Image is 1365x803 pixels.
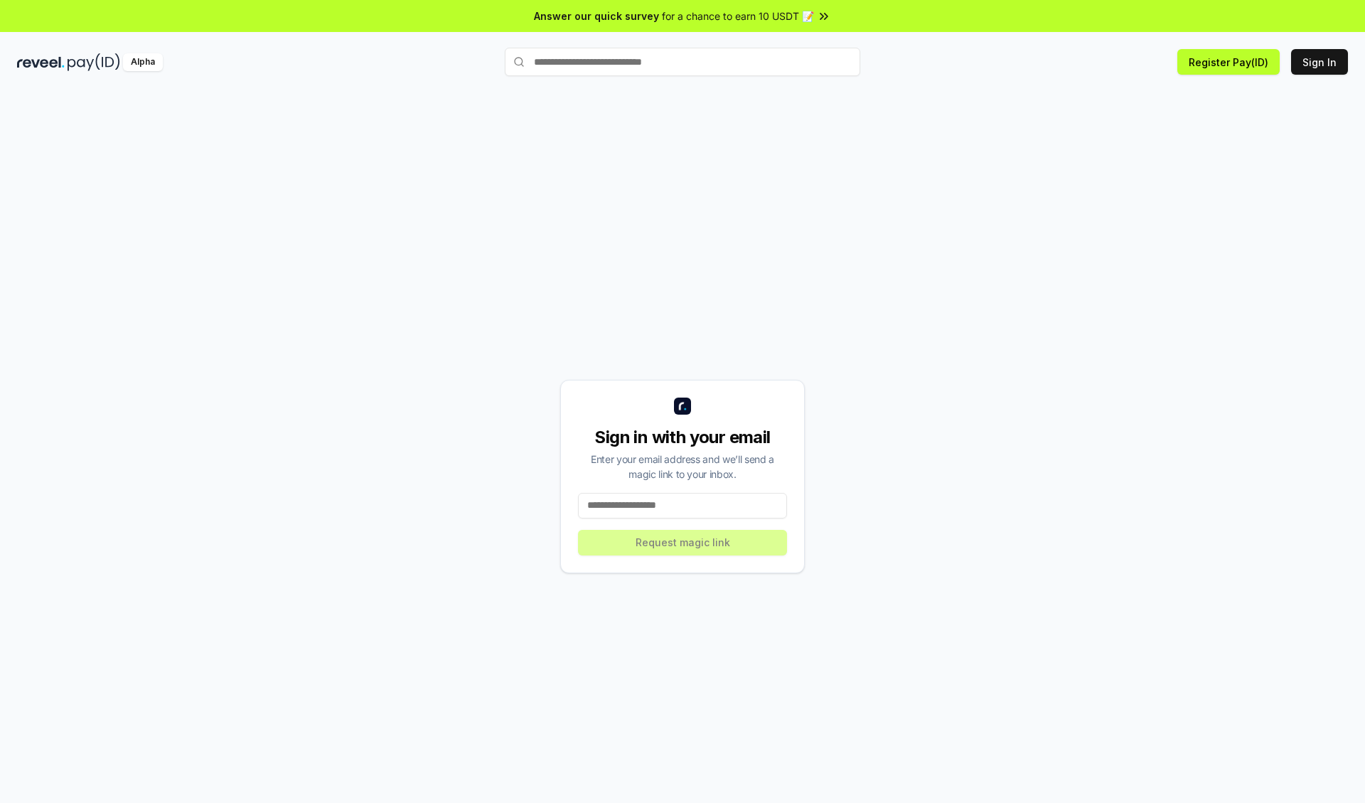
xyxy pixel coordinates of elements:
img: pay_id [68,53,120,71]
div: Enter your email address and we’ll send a magic link to your inbox. [578,452,787,482]
span: Answer our quick survey [534,9,659,23]
img: logo_small [674,398,691,415]
img: reveel_dark [17,53,65,71]
div: Alpha [123,53,163,71]
div: Sign in with your email [578,426,787,449]
button: Sign In [1291,49,1348,75]
button: Register Pay(ID) [1177,49,1280,75]
span: for a chance to earn 10 USDT 📝 [662,9,814,23]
